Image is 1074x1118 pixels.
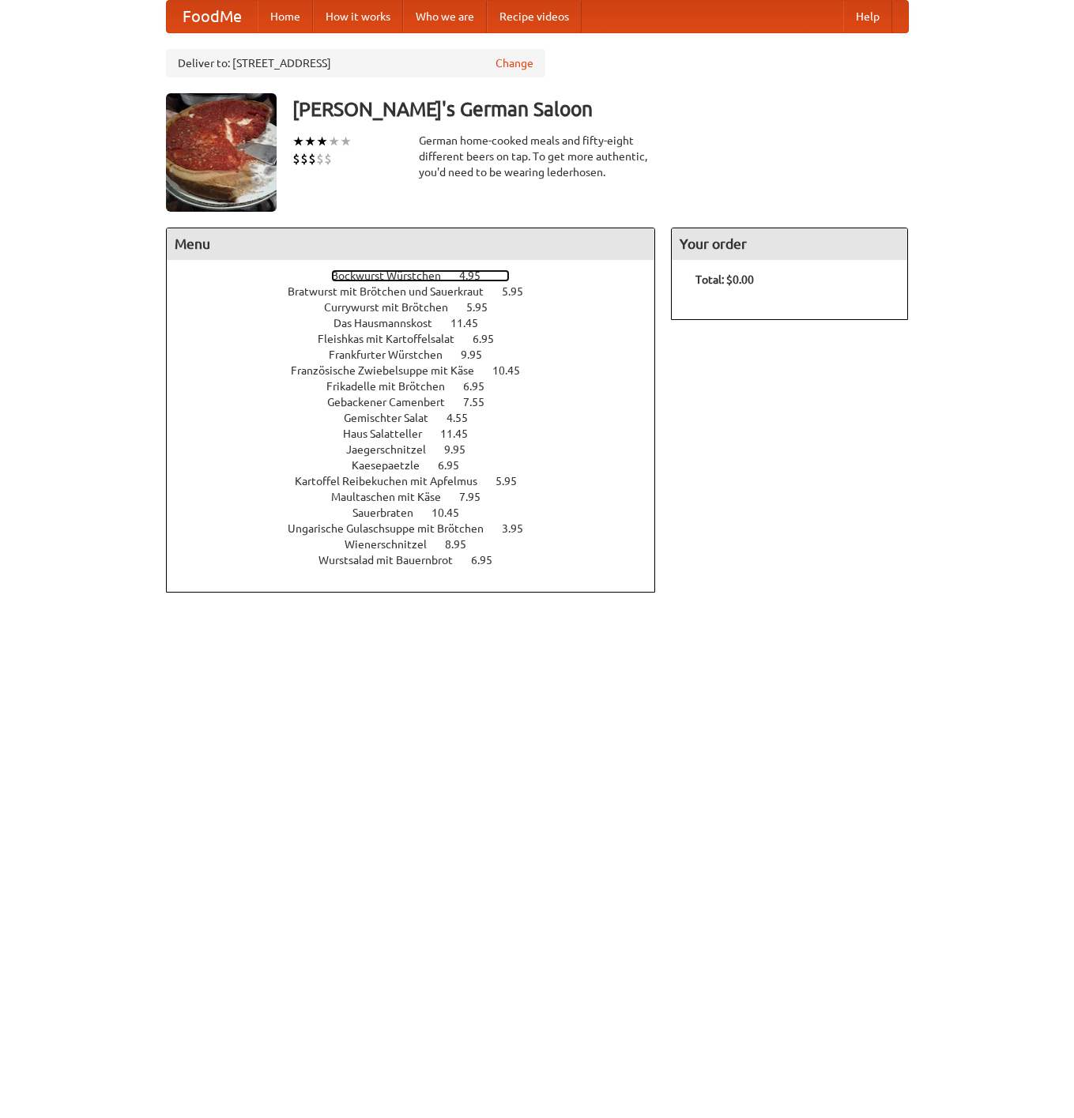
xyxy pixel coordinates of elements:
span: 5.95 [502,285,539,298]
span: Jaegerschnitzel [346,443,442,456]
span: 5.95 [466,301,503,314]
a: Kartoffel Reibekuchen mit Apfelmus 5.95 [295,475,546,487]
span: 6.95 [473,333,510,345]
a: Help [843,1,892,32]
span: 4.55 [447,412,484,424]
span: Currywurst mit Brötchen [324,301,464,314]
span: Französische Zwiebelsuppe mit Käse [291,364,490,377]
span: 7.55 [463,396,500,408]
span: Wurstsalad mit Bauernbrot [318,554,469,567]
li: ★ [328,133,340,150]
span: 11.45 [440,427,484,440]
a: Recipe videos [487,1,582,32]
span: 6.95 [438,459,475,472]
a: Frankfurter Würstchen 9.95 [329,348,511,361]
span: 3.95 [502,522,539,535]
a: Fleishkas mit Kartoffelsalat 6.95 [318,333,523,345]
a: Haus Salatteller 11.45 [343,427,497,440]
li: ★ [316,133,328,150]
a: Bratwurst mit Brötchen und Sauerkraut 5.95 [288,285,552,298]
span: Kaesepaetzle [352,459,435,472]
a: Das Hausmannskost 11.45 [334,317,507,329]
a: Who we are [403,1,487,32]
li: ★ [292,133,304,150]
a: Change [496,55,533,71]
span: 8.95 [445,538,482,551]
span: Bratwurst mit Brötchen und Sauerkraut [288,285,499,298]
h3: [PERSON_NAME]'s German Saloon [292,93,909,125]
a: Gebackener Camenbert 7.55 [327,396,514,408]
a: Kaesepaetzle 6.95 [352,459,488,472]
span: 6.95 [471,554,508,567]
a: Ungarische Gulaschsuppe mit Brötchen 3.95 [288,522,552,535]
span: Bockwurst Würstchen [331,269,457,282]
li: $ [292,150,300,168]
span: Gebackener Camenbert [327,396,461,408]
span: Maultaschen mit Käse [331,491,457,503]
span: 11.45 [450,317,494,329]
span: Frankfurter Würstchen [329,348,458,361]
a: Bockwurst Würstchen 4.95 [331,269,510,282]
a: How it works [313,1,403,32]
span: Wienerschnitzel [345,538,443,551]
h4: Menu [167,228,655,260]
img: angular.jpg [166,93,277,212]
span: Gemischter Salat [344,412,444,424]
li: ★ [304,133,316,150]
span: 7.95 [459,491,496,503]
li: $ [300,150,308,168]
span: Das Hausmannskost [334,317,448,329]
li: $ [308,150,316,168]
a: Home [258,1,313,32]
a: Currywurst mit Brötchen 5.95 [324,301,517,314]
span: 6.95 [463,380,500,393]
a: Wienerschnitzel 8.95 [345,538,496,551]
a: Jaegerschnitzel 9.95 [346,443,495,456]
span: 10.45 [492,364,536,377]
span: 5.95 [496,475,533,487]
li: $ [316,150,324,168]
div: German home-cooked meals and fifty-eight different beers on tap. To get more authentic, you'd nee... [419,133,656,180]
span: Sauerbraten [352,506,429,519]
a: Gemischter Salat 4.55 [344,412,497,424]
span: 4.95 [459,269,496,282]
span: 10.45 [431,506,475,519]
a: Sauerbraten 10.45 [352,506,488,519]
span: Haus Salatteller [343,427,438,440]
a: Französische Zwiebelsuppe mit Käse 10.45 [291,364,549,377]
a: FoodMe [167,1,258,32]
li: $ [324,150,332,168]
span: 9.95 [461,348,498,361]
div: Deliver to: [STREET_ADDRESS] [166,49,545,77]
span: Frikadelle mit Brötchen [326,380,461,393]
span: Kartoffel Reibekuchen mit Apfelmus [295,475,493,487]
h4: Your order [672,228,907,260]
span: Fleishkas mit Kartoffelsalat [318,333,470,345]
span: 9.95 [444,443,481,456]
a: Frikadelle mit Brötchen 6.95 [326,380,514,393]
a: Wurstsalad mit Bauernbrot 6.95 [318,554,522,567]
span: Ungarische Gulaschsuppe mit Brötchen [288,522,499,535]
b: Total: $0.00 [695,273,754,286]
a: Maultaschen mit Käse 7.95 [331,491,510,503]
li: ★ [340,133,352,150]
